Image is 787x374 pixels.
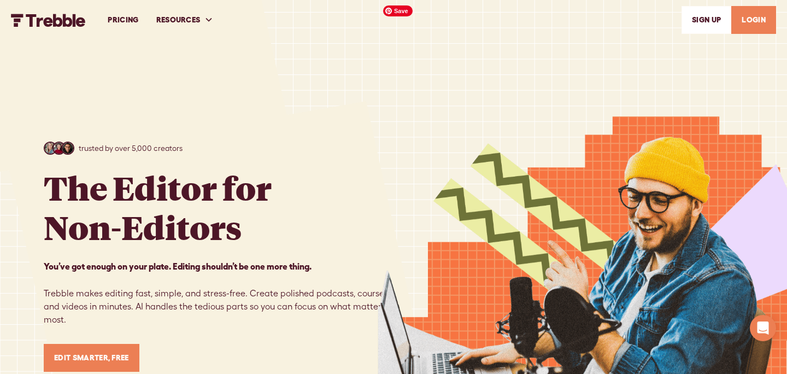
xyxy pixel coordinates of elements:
a: home [11,13,86,26]
p: trusted by over 5,000 creators [79,143,183,154]
a: SIGn UP [682,6,731,34]
div: RESOURCES [156,14,201,26]
strong: You’ve got enough on your plate. Editing shouldn’t be one more thing. ‍ [44,261,312,271]
h1: The Editor for Non-Editors [44,168,272,247]
span: Save [383,5,413,16]
img: Trebble FM Logo [11,14,86,27]
a: LOGIN [731,6,776,34]
div: RESOURCES [148,1,222,39]
div: Open Intercom Messenger [750,315,776,341]
a: Edit Smarter, Free [44,344,139,372]
p: Trebble makes editing fast, simple, and stress-free. Create polished podcasts, courses, and video... [44,260,393,326]
a: PRICING [99,1,147,39]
